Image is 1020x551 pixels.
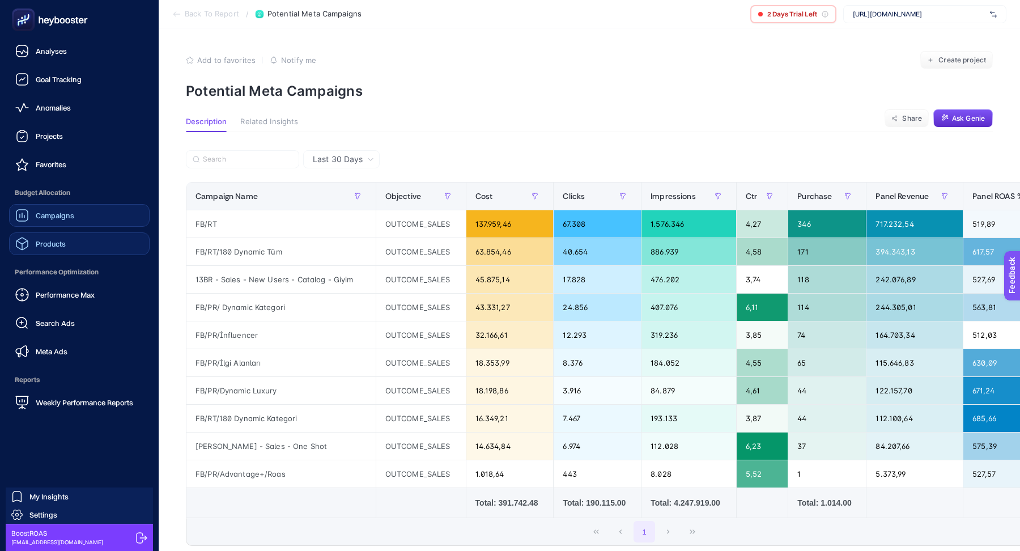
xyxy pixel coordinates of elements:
[797,192,832,201] span: Purchase
[186,294,376,321] div: FB/PR/ Dynamic Kategori
[866,321,963,349] div: 164.703,34
[376,210,466,238] div: OUTCOME_SALES
[885,109,929,128] button: Share
[195,192,258,201] span: Campaign Name
[554,377,641,404] div: 3.916
[641,210,736,238] div: 1.576.346
[11,529,103,538] span: BoostROAS
[186,433,376,460] div: [PERSON_NAME] - Sales - One Shot
[866,266,963,293] div: 242.076,89
[466,349,554,376] div: 18.353,99
[554,266,641,293] div: 17.828
[186,117,227,132] button: Description
[737,294,788,321] div: 6,11
[641,349,736,376] div: 184.052
[36,290,95,299] span: Performance Max
[788,349,866,376] div: 65
[376,266,466,293] div: OUTCOME_SALES
[788,377,866,404] div: 44
[554,405,641,432] div: 7.467
[36,132,63,141] span: Projects
[9,40,150,62] a: Analyses
[186,117,227,126] span: Description
[554,294,641,321] div: 24.856
[788,210,866,238] div: 346
[466,433,554,460] div: 14.634,84
[36,75,82,84] span: Goal Tracking
[246,9,249,18] span: /
[641,294,736,321] div: 407.076
[737,433,788,460] div: 6,23
[36,103,71,112] span: Anomalies
[641,433,736,460] div: 112.028
[788,294,866,321] div: 114
[737,238,788,265] div: 4,58
[376,377,466,404] div: OUTCOME_SALES
[186,377,376,404] div: FB/PR/Dynamic Luxury
[466,321,554,349] div: 32.166,61
[788,460,866,488] div: 1
[11,538,103,546] span: [EMAIL_ADDRESS][DOMAIN_NAME]
[385,192,421,201] span: Objective
[186,266,376,293] div: 13BR - Sales - New Users - Catalog - Giyim
[641,238,736,265] div: 886.939
[9,232,150,255] a: Products
[9,96,150,119] a: Anomalies
[36,211,74,220] span: Campaigns
[554,210,641,238] div: 67.308
[466,460,554,488] div: 1.018,64
[9,68,150,91] a: Goal Tracking
[186,83,993,99] p: Potential Meta Campaigns
[29,510,57,519] span: Settings
[651,192,696,201] span: Impressions
[788,238,866,265] div: 171
[9,340,150,363] a: Meta Ads
[9,391,150,414] a: Weekly Performance Reports
[376,349,466,376] div: OUTCOME_SALES
[185,10,239,19] span: Back To Report
[36,398,133,407] span: Weekly Performance Reports
[475,497,545,508] div: Total: 391.742.48
[36,347,67,356] span: Meta Ads
[641,321,736,349] div: 319.236
[737,405,788,432] div: 3,87
[197,56,256,65] span: Add to favorites
[376,321,466,349] div: OUTCOME_SALES
[634,521,655,542] button: 1
[281,56,316,65] span: Notify me
[36,319,75,328] span: Search Ads
[240,117,298,132] button: Related Insights
[186,321,376,349] div: FB/PR/İnfluencer
[866,460,963,488] div: 5.373,99
[270,56,316,65] button: Notify me
[376,405,466,432] div: OUTCOME_SALES
[267,10,362,19] span: Potential Meta Campaigns
[9,368,150,391] span: Reports
[866,433,963,460] div: 84.207,66
[866,238,963,265] div: 394.343,13
[866,349,963,376] div: 115.646,83
[641,266,736,293] div: 476.202
[186,56,256,65] button: Add to favorites
[9,153,150,176] a: Favorites
[641,460,736,488] div: 8.028
[313,154,363,165] span: Last 30 Days
[554,433,641,460] div: 6.974
[6,506,153,524] a: Settings
[466,405,554,432] div: 16.349,21
[186,238,376,265] div: FB/RT/180 Dynamic Tüm
[6,488,153,506] a: My Insights
[737,210,788,238] div: 4,27
[36,46,67,56] span: Analyses
[466,377,554,404] div: 18.198,86
[554,460,641,488] div: 443
[952,114,985,123] span: Ask Genie
[466,294,554,321] div: 43.331,27
[902,114,922,123] span: Share
[554,349,641,376] div: 8.376
[466,266,554,293] div: 45.875,14
[186,210,376,238] div: FB/RT
[563,192,585,201] span: Clicks
[875,192,929,201] span: Panel Revenue
[203,155,292,164] input: Search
